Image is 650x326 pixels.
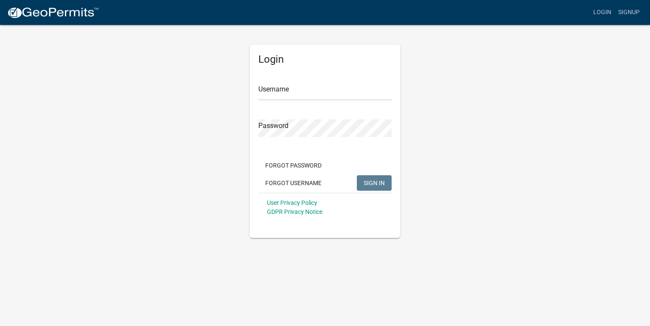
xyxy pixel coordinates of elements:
a: Login [590,4,615,21]
a: User Privacy Policy [267,199,317,206]
button: Forgot Username [258,175,328,191]
h5: Login [258,53,392,66]
button: Forgot Password [258,158,328,173]
span: SIGN IN [364,179,385,186]
a: Signup [615,4,643,21]
button: SIGN IN [357,175,392,191]
a: GDPR Privacy Notice [267,208,322,215]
